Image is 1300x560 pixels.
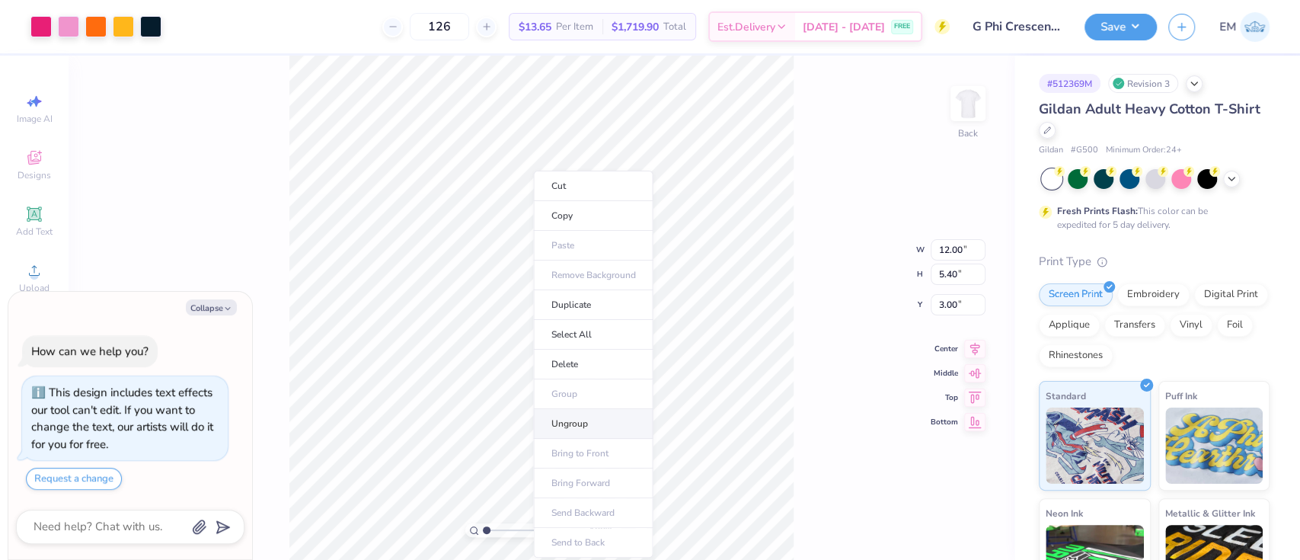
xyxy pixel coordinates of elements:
span: Neon Ink [1046,505,1083,521]
div: Digital Print [1194,283,1268,306]
div: Transfers [1104,314,1165,337]
span: Metallic & Glitter Ink [1165,505,1255,521]
img: Standard [1046,408,1144,484]
span: Bottom [931,417,958,427]
span: Center [931,344,958,354]
div: Revision 3 [1108,74,1178,93]
div: Screen Print [1039,283,1113,306]
a: EM [1219,12,1270,42]
span: Gildan Adult Heavy Cotton T-Shirt [1039,100,1260,118]
span: Total [663,19,686,35]
span: Middle [931,368,958,379]
span: $13.65 [519,19,551,35]
button: Request a change [26,468,122,490]
span: Designs [18,169,51,181]
li: Duplicate [533,290,653,320]
span: Puff Ink [1165,388,1197,404]
img: Back [953,88,983,119]
li: Cut [533,171,653,201]
div: Print Type [1039,253,1270,270]
div: This design includes text effects our tool can't edit. If you want to change the text, our artist... [31,385,213,452]
span: Est. Delivery [717,19,775,35]
img: Emily Mcclelland [1240,12,1270,42]
span: FREE [894,21,910,32]
span: Per Item [556,19,593,35]
li: Ungroup [533,409,653,439]
div: Rhinestones [1039,344,1113,367]
img: Puff Ink [1165,408,1263,484]
li: Delete [533,350,653,379]
strong: Fresh Prints Flash: [1057,205,1138,217]
li: Copy [533,201,653,231]
span: Upload [19,282,50,294]
span: Minimum Order: 24 + [1106,144,1182,157]
span: Add Text [16,226,53,238]
div: Vinyl [1170,314,1212,337]
div: Embroidery [1117,283,1190,306]
div: Applique [1039,314,1100,337]
input: – – [410,13,469,40]
div: # 512369M [1039,74,1100,93]
span: [DATE] - [DATE] [803,19,885,35]
button: Collapse [186,299,237,315]
span: Standard [1046,388,1086,404]
div: How can we help you? [31,344,149,359]
span: # G500 [1071,144,1098,157]
div: Foil [1217,314,1253,337]
div: Back [958,126,978,140]
li: Select All [533,320,653,350]
button: Save [1084,14,1157,40]
input: Untitled Design [961,11,1073,42]
div: This color can be expedited for 5 day delivery. [1057,204,1244,232]
span: Image AI [17,113,53,125]
span: Gildan [1039,144,1063,157]
span: Top [931,392,958,403]
span: $1,719.90 [612,19,659,35]
span: EM [1219,18,1236,36]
